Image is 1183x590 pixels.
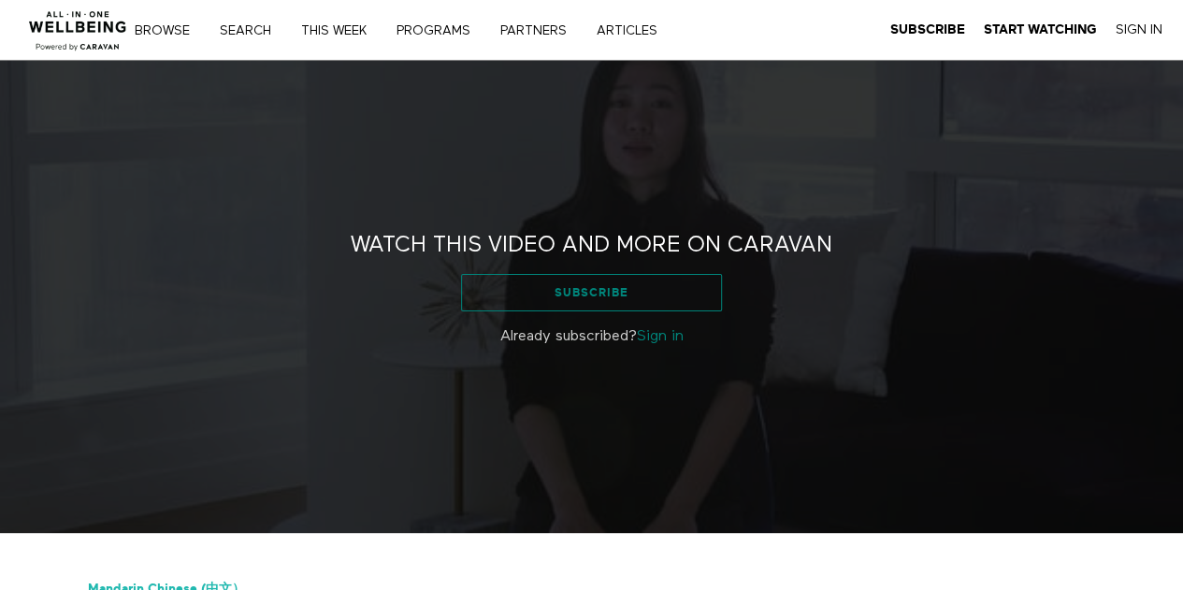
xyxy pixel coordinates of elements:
a: Browse [128,24,209,37]
a: Sign In [1116,22,1162,38]
a: THIS WEEK [295,24,386,37]
h2: Watch this video and more on CARAVAN [351,231,832,260]
a: Subscribe [890,22,965,38]
a: Subscribe [461,274,723,311]
a: Start Watching [984,22,1097,38]
strong: Subscribe [890,22,965,36]
a: ARTICLES [590,24,677,37]
a: Search [213,24,291,37]
nav: Primary [148,21,696,39]
strong: Start Watching [984,22,1097,36]
a: PARTNERS [494,24,586,37]
a: Sign in [637,329,684,344]
a: PROGRAMS [390,24,490,37]
p: Already subscribed? [319,325,864,348]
